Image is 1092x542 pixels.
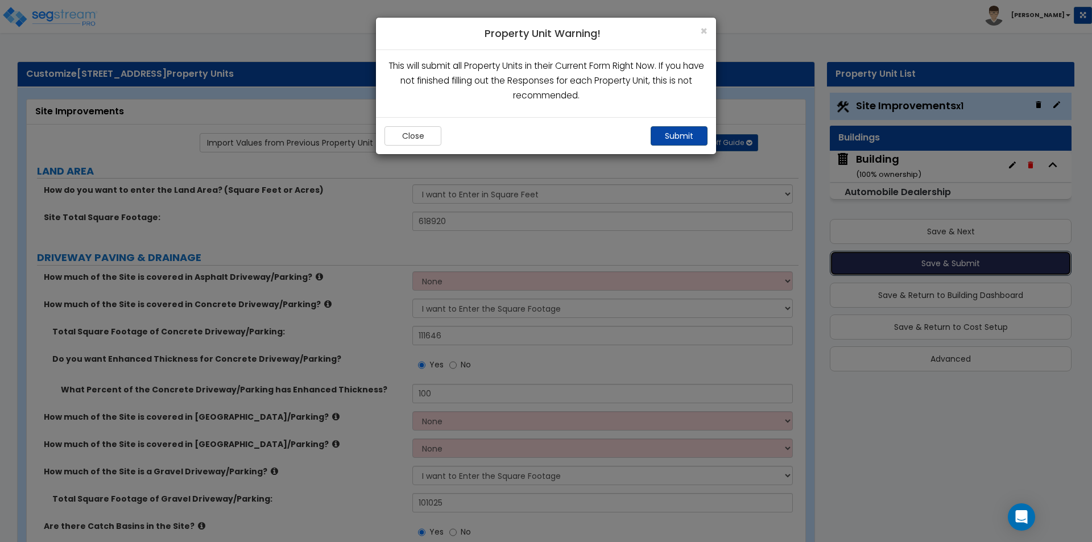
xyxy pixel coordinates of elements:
h4: Property Unit Warning! [384,26,708,41]
p: This will submit all Property Units in their Current Form Right Now. If you have not finished fil... [384,59,708,104]
div: Open Intercom Messenger [1008,503,1035,531]
button: Close [384,126,441,146]
button: Close [700,25,708,37]
span: × [700,23,708,39]
button: Submit [651,126,708,146]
